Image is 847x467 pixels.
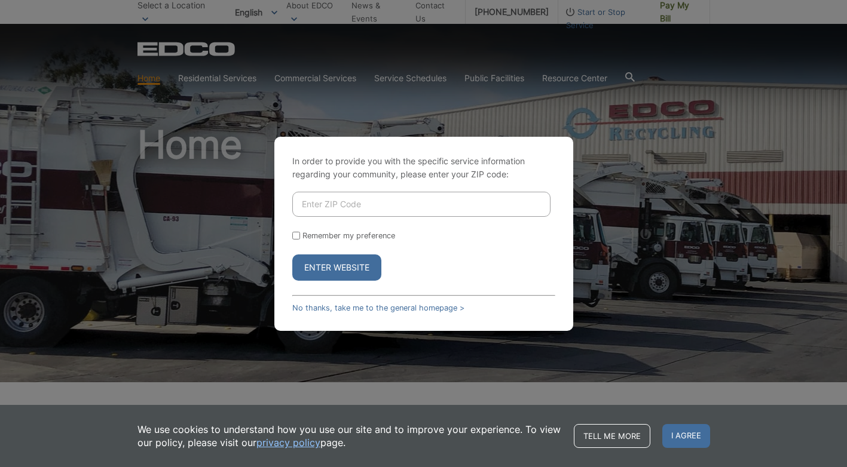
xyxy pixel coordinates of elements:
p: We use cookies to understand how you use our site and to improve your experience. To view our pol... [137,423,562,449]
p: In order to provide you with the specific service information regarding your community, please en... [292,155,555,181]
label: Remember my preference [302,231,395,240]
span: I agree [662,424,710,448]
a: privacy policy [256,436,320,449]
a: No thanks, take me to the general homepage > [292,303,464,312]
a: Tell me more [574,424,650,448]
input: Enter ZIP Code [292,192,551,217]
button: Enter Website [292,254,381,281]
